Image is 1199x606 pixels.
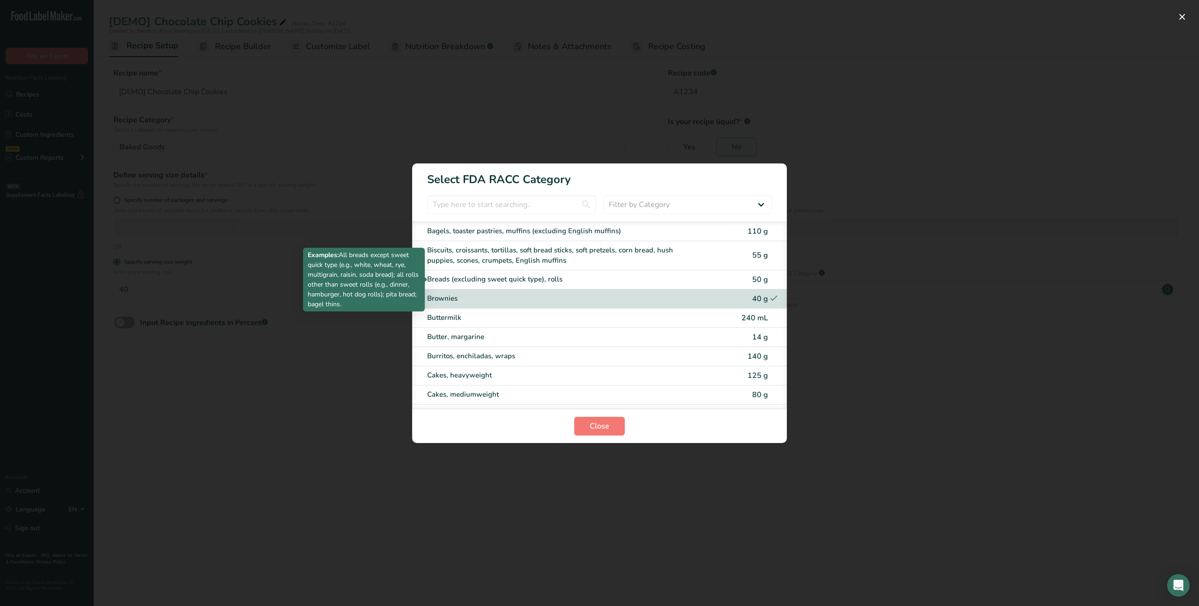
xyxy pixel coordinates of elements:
input: Type here to start searching.. [427,195,596,214]
span: 125 g [748,370,768,381]
span: 50 g [752,274,768,285]
span: 140 g [748,351,768,362]
div: Butter, margarine [427,332,693,342]
p: All breads except sweet quick type (e.g., white, wheat, rye, multigrain, raisin, soda bread); all... [308,250,420,309]
div: Cakes, lightweight (angel food, chiffon, or sponge cake without icing or filling) [427,408,693,419]
span: Close [590,421,609,432]
span: 40 g [752,294,768,304]
div: Buttermilk [427,312,693,323]
div: Breads (excluding sweet quick type), rolls [427,274,693,285]
span: 14 g [752,332,768,342]
div: Bagels, toaster pastries, muffins (excluding English muffins) [427,226,693,236]
span: 80 g [752,390,768,400]
div: Open Intercom Messenger [1167,574,1190,597]
span: 55 g [752,250,768,260]
span: 240 mL [741,313,768,323]
b: Examples: [308,251,339,259]
div: Brownies [427,293,693,304]
div: Cakes, heavyweight [427,370,693,381]
span: 110 g [748,226,768,236]
div: Biscuits, croissants, tortillas, soft bread sticks, soft pretzels, corn bread, hush puppies, scon... [427,245,693,266]
button: Close [574,417,625,436]
h1: Select FDA RACC Category [412,163,787,188]
div: Burritos, enchiladas, wraps [427,351,693,362]
div: Cakes, mediumweight [427,389,693,400]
